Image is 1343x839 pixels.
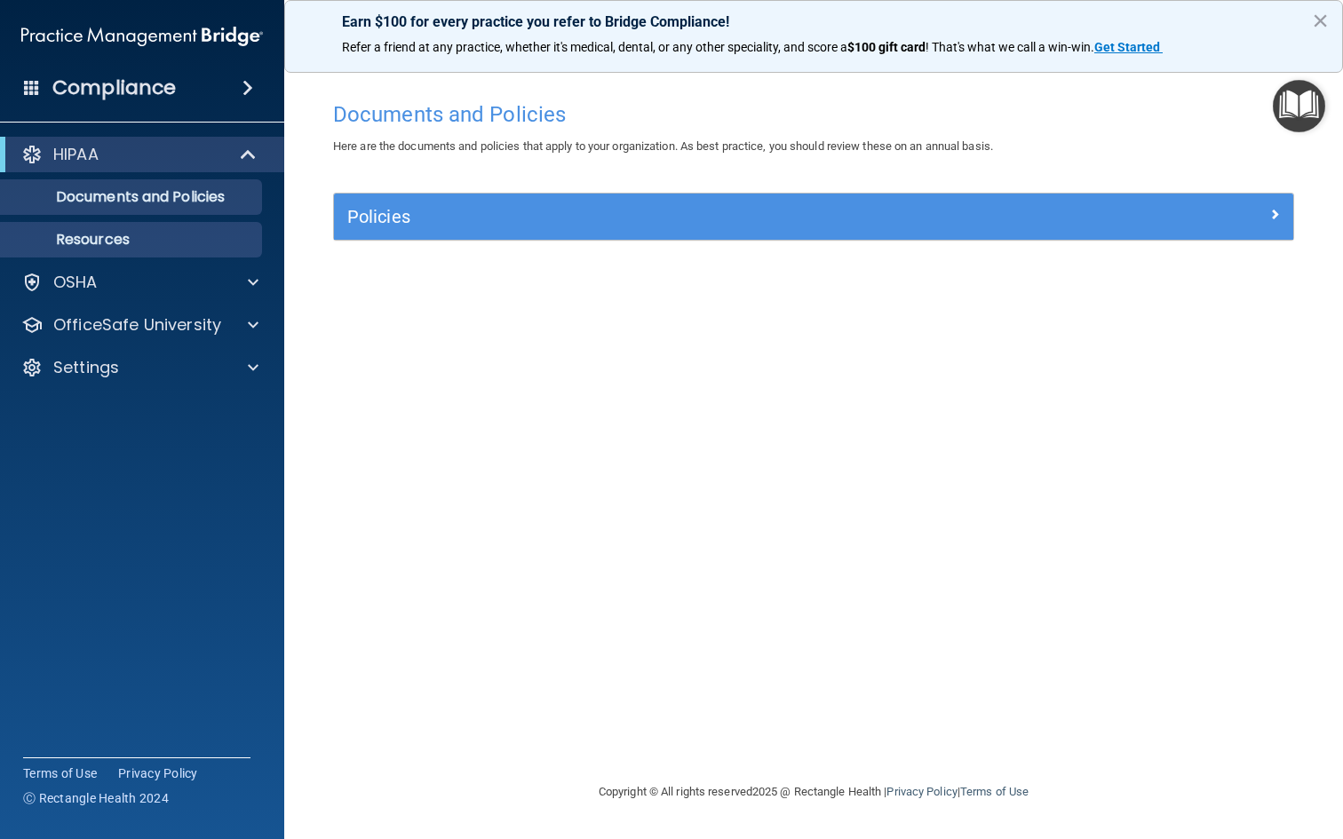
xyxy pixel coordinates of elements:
[347,202,1280,231] a: Policies
[886,785,957,798] a: Privacy Policy
[333,103,1294,126] h4: Documents and Policies
[52,75,176,100] h4: Compliance
[347,207,1040,226] h5: Policies
[960,785,1029,798] a: Terms of Use
[12,188,254,206] p: Documents and Policies
[12,231,254,249] p: Resources
[23,789,169,807] span: Ⓒ Rectangle Health 2024
[53,272,98,293] p: OSHA
[53,144,99,165] p: HIPAA
[21,314,258,336] a: OfficeSafe University
[53,314,221,336] p: OfficeSafe University
[847,40,926,54] strong: $100 gift card
[118,764,198,782] a: Privacy Policy
[1273,80,1325,132] button: Open Resource Center
[333,139,993,153] span: Here are the documents and policies that apply to your organization. As best practice, you should...
[21,272,258,293] a: OSHA
[489,764,1138,820] div: Copyright © All rights reserved 2025 @ Rectangle Health | |
[1094,40,1163,54] a: Get Started
[1094,40,1160,54] strong: Get Started
[21,357,258,378] a: Settings
[926,40,1094,54] span: ! That's what we call a win-win.
[53,357,119,378] p: Settings
[1312,6,1329,35] button: Close
[21,19,263,54] img: PMB logo
[342,40,847,54] span: Refer a friend at any practice, whether it's medical, dental, or any other speciality, and score a
[342,13,1285,30] p: Earn $100 for every practice you refer to Bridge Compliance!
[23,764,97,782] a: Terms of Use
[21,144,258,165] a: HIPAA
